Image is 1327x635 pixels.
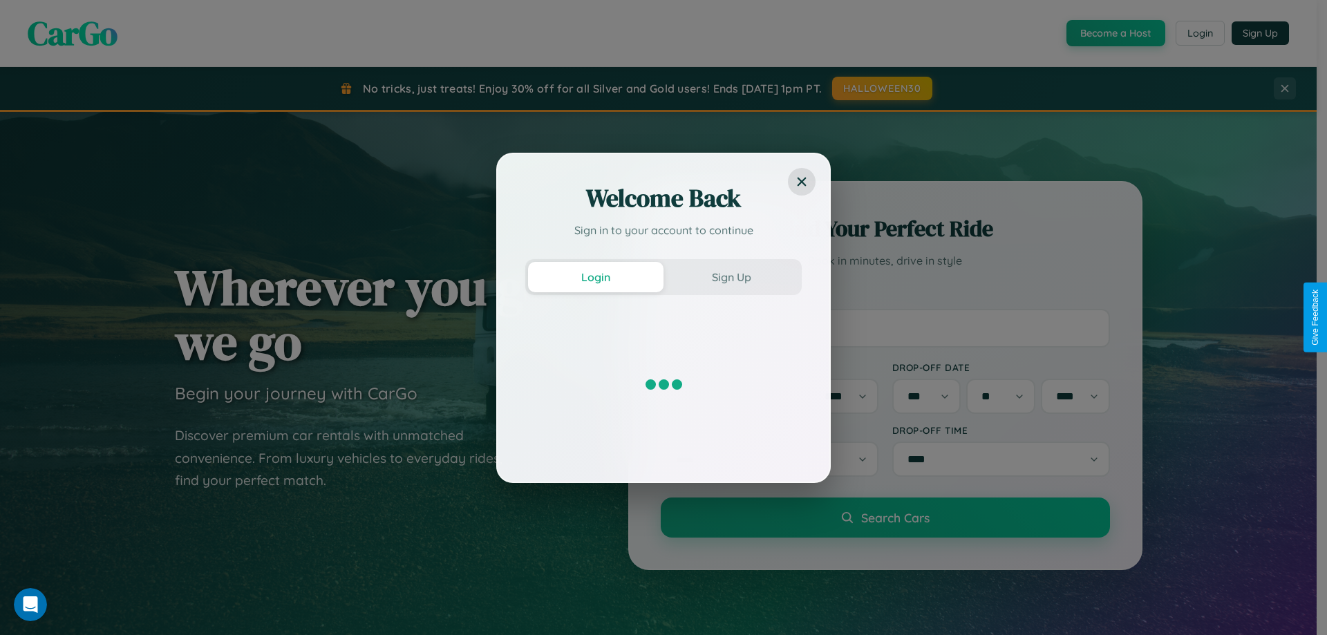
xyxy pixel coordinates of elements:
button: Sign Up [663,262,799,292]
button: Login [528,262,663,292]
iframe: Intercom live chat [14,588,47,621]
p: Sign in to your account to continue [525,222,802,238]
h2: Welcome Back [525,182,802,215]
div: Give Feedback [1310,290,1320,345]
